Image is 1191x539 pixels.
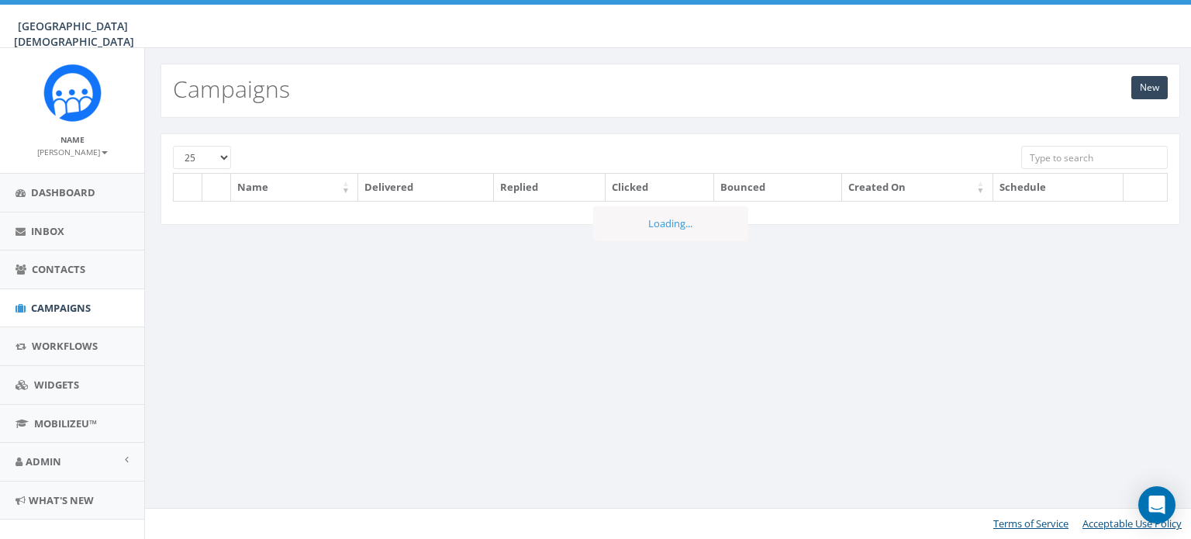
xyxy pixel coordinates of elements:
[26,454,61,468] span: Admin
[29,493,94,507] span: What's New
[231,174,358,201] th: Name
[31,224,64,238] span: Inbox
[993,517,1068,530] a: Terms of Service
[1138,486,1175,523] div: Open Intercom Messenger
[60,134,85,145] small: Name
[494,174,606,201] th: Replied
[31,185,95,199] span: Dashboard
[37,144,108,158] a: [PERSON_NAME]
[1082,517,1182,530] a: Acceptable Use Policy
[173,76,290,102] h2: Campaigns
[714,174,841,201] th: Bounced
[993,174,1124,201] th: Schedule
[842,174,993,201] th: Created On
[14,19,134,49] span: [GEOGRAPHIC_DATA][DEMOGRAPHIC_DATA]
[358,174,494,201] th: Delivered
[34,416,97,430] span: MobilizeU™
[32,339,98,353] span: Workflows
[606,174,714,201] th: Clicked
[1131,76,1168,99] a: New
[31,301,91,315] span: Campaigns
[32,262,85,276] span: Contacts
[593,206,748,241] div: Loading...
[1021,146,1168,169] input: Type to search
[43,64,102,122] img: Rally_Corp_Icon_1.png
[34,378,79,392] span: Widgets
[37,147,108,157] small: [PERSON_NAME]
